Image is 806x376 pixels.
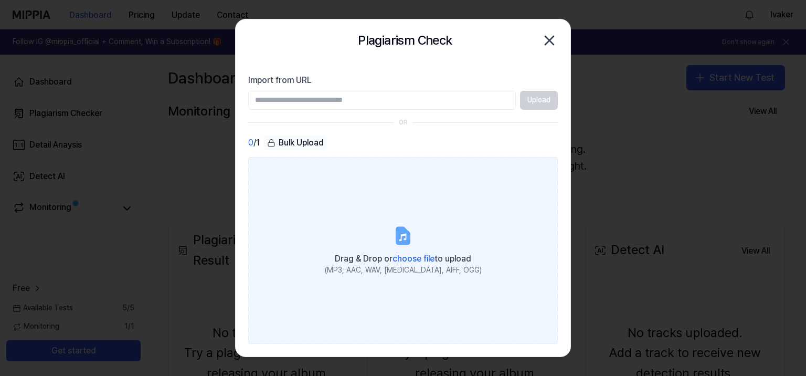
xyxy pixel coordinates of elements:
[399,118,408,127] div: OR
[325,265,482,276] div: (MP3, AAC, WAV, [MEDICAL_DATA], AIFF, OGG)
[248,74,558,87] label: Import from URL
[264,135,327,151] button: Bulk Upload
[335,254,471,264] span: Drag & Drop or to upload
[264,135,327,150] div: Bulk Upload
[248,135,260,151] div: / 1
[393,254,434,264] span: choose file
[358,30,452,50] h2: Plagiarism Check
[248,137,253,149] span: 0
